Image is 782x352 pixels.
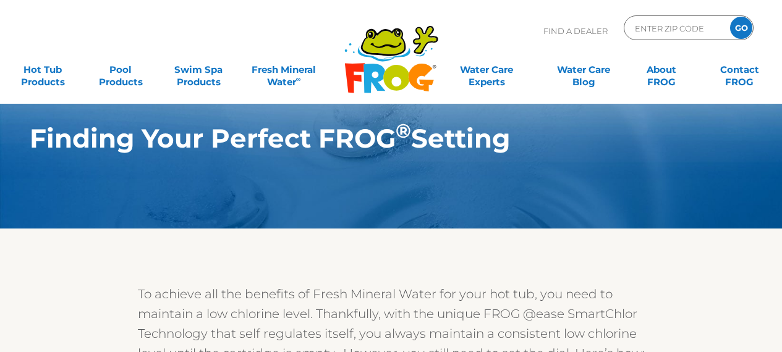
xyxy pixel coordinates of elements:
[246,57,322,82] a: Fresh MineralWater∞
[30,124,695,153] h1: Finding Your Perfect FROG Setting
[543,15,608,46] p: Find A Dealer
[730,17,752,39] input: GO
[553,57,614,82] a: Water CareBlog
[438,57,536,82] a: Water CareExperts
[90,57,151,82] a: PoolProducts
[634,19,717,37] input: Zip Code Form
[631,57,692,82] a: AboutFROG
[709,57,770,82] a: ContactFROG
[12,57,73,82] a: Hot TubProducts
[396,119,411,143] sup: ®
[296,75,301,83] sup: ∞
[168,57,229,82] a: Swim SpaProducts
